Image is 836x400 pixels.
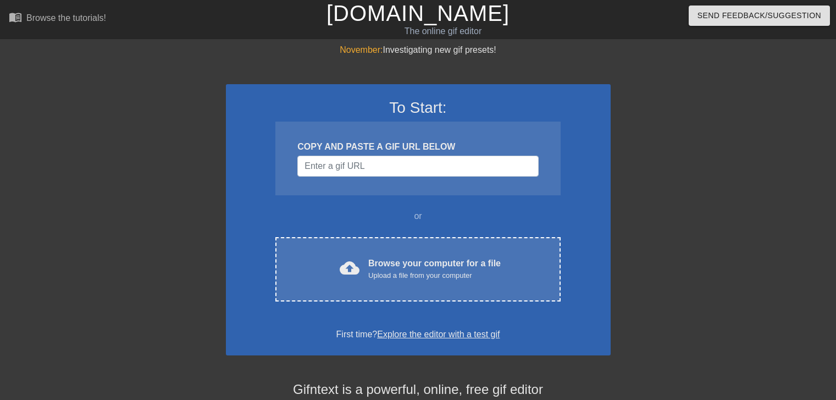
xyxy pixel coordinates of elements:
[9,10,22,24] span: menu_book
[254,210,582,223] div: or
[297,156,538,177] input: Username
[284,25,602,38] div: The online gif editor
[226,382,611,398] h4: Gifntext is a powerful, online, free gif editor
[368,257,501,281] div: Browse your computer for a file
[240,328,596,341] div: First time?
[9,10,106,28] a: Browse the tutorials!
[297,140,538,154] div: COPY AND PASTE A GIF URL BELOW
[689,6,830,26] button: Send Feedback/Suggestion
[240,98,596,117] h3: To Start:
[377,330,500,339] a: Explore the editor with a test gif
[368,270,501,281] div: Upload a file from your computer
[226,43,611,57] div: Investigating new gif presets!
[26,13,106,23] div: Browse the tutorials!
[326,1,510,25] a: [DOMAIN_NAME]
[697,9,821,23] span: Send Feedback/Suggestion
[340,45,383,54] span: November:
[340,258,359,278] span: cloud_upload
